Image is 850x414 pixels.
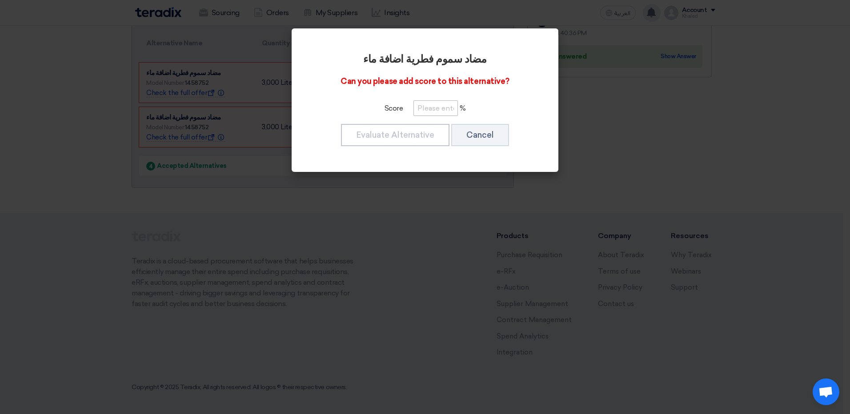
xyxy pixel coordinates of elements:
[813,378,839,405] a: Open chat
[451,124,509,146] button: Cancel
[413,100,458,116] input: Please enter the technical evaluation for this alternative item...
[385,103,403,114] label: Score
[341,76,509,86] span: Can you please add score to this alternative?
[317,100,533,116] div: %
[341,124,449,146] button: Evaluate Alternative
[317,53,533,66] h2: مضاد سموم فطرية اضافة ماء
